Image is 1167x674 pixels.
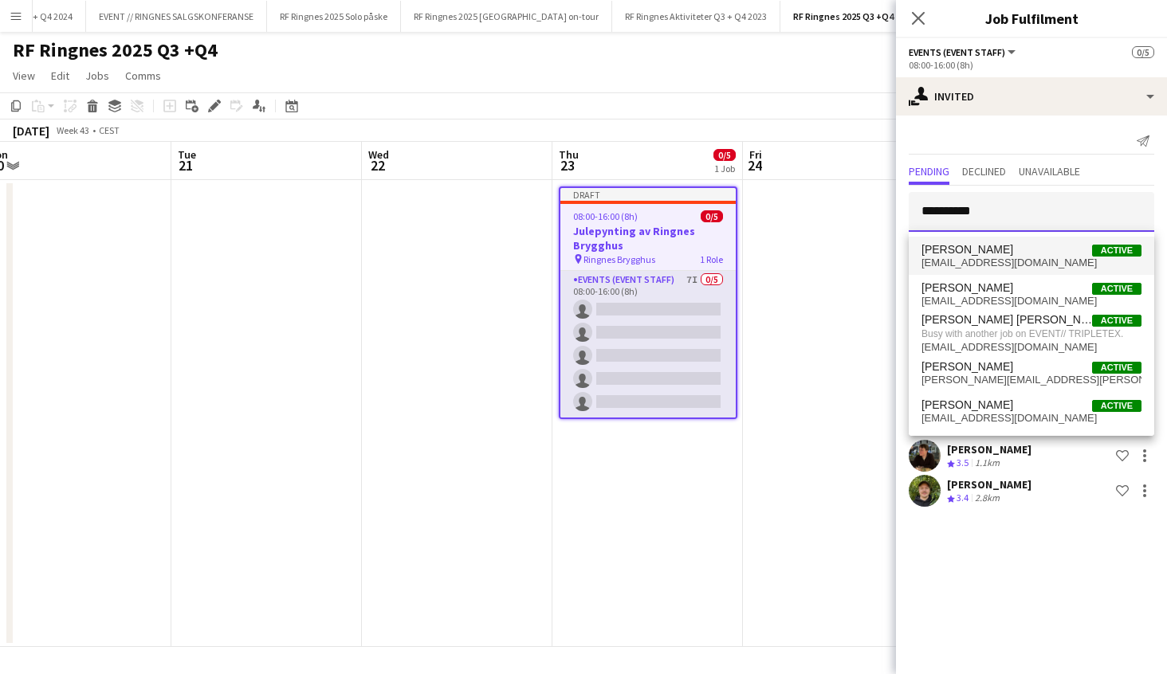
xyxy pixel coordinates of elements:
[921,313,1092,327] span: Daniela Alejandra Eriksen Stenvadet
[267,1,401,32] button: RF Ringnes 2025 Solo påske
[714,163,735,174] div: 1 Job
[13,38,218,62] h1: RF Ringnes 2025 Q3 +Q4
[957,457,969,468] span: 3.5
[45,65,76,86] a: Edit
[119,65,167,86] a: Comms
[921,341,1141,354] span: d.stenvadet@icloud.com
[559,186,737,419] app-job-card: Draft08:00-16:00 (8h)0/5Julepynting av Ringnes Brygghus Ringnes Brygghus1 RoleEvents (Event Staff...
[85,69,109,83] span: Jobs
[909,46,1018,58] button: Events (Event Staff)
[701,210,723,222] span: 0/5
[612,1,780,32] button: RF Ringnes Aktiviteter Q3 + Q4 2023
[51,69,69,83] span: Edit
[921,374,1141,386] span: daniel.m.helgeland@gmail.com
[6,65,41,86] a: View
[79,65,116,86] a: Jobs
[13,123,49,139] div: [DATE]
[921,295,1141,308] span: petterdanielsen1@gmail.com
[13,69,35,83] span: View
[962,166,1006,177] span: Declined
[366,156,389,174] span: 22
[401,1,612,32] button: RF Ringnes 2025 [GEOGRAPHIC_DATA] on-tour
[556,156,579,174] span: 23
[896,77,1167,116] div: Invited
[749,147,762,162] span: Fri
[780,1,907,32] button: RF Ringnes 2025 Q3 +Q4
[53,124,92,136] span: Week 43
[573,210,638,222] span: 08:00-16:00 (8h)
[1092,283,1141,295] span: Active
[559,147,579,162] span: Thu
[909,59,1154,71] div: 08:00-16:00 (8h)
[921,243,1013,257] span: Eira Pisani Danielsen
[921,281,1013,295] span: Petter Danielsen
[1019,166,1080,177] span: Unavailable
[86,1,267,32] button: EVENT // RINGNES SALGSKONFERANSE
[972,457,1003,470] div: 1.1km
[921,412,1141,425] span: kaddan06@gmail.com
[1092,315,1141,327] span: Active
[560,224,736,253] h3: Julepynting av Ringnes Brygghus
[909,46,1005,58] span: Events (Event Staff)
[1092,245,1141,257] span: Active
[713,149,736,161] span: 0/5
[99,124,120,136] div: CEST
[368,147,389,162] span: Wed
[175,156,196,174] span: 21
[921,398,1013,412] span: Daniel Kaddan
[909,166,949,177] span: Pending
[583,253,655,265] span: Ringnes Brygghus
[1132,46,1154,58] span: 0/5
[560,271,736,417] app-card-role: Events (Event Staff)7I0/508:00-16:00 (8h)
[921,327,1141,341] span: Busy with another job on EVENT// TRIPLETEX.
[178,147,196,162] span: Tue
[972,492,1003,505] div: 2.8km
[125,69,161,83] span: Comms
[560,188,736,201] div: Draft
[896,8,1167,29] h3: Job Fulfilment
[947,477,1031,492] div: [PERSON_NAME]
[700,253,723,265] span: 1 Role
[1092,362,1141,374] span: Active
[947,442,1031,457] div: [PERSON_NAME]
[1092,400,1141,412] span: Active
[957,492,969,504] span: 3.4
[747,156,762,174] span: 24
[921,257,1141,269] span: eirapisani@gmail.com
[921,360,1013,374] span: Daniel Moges Helgeland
